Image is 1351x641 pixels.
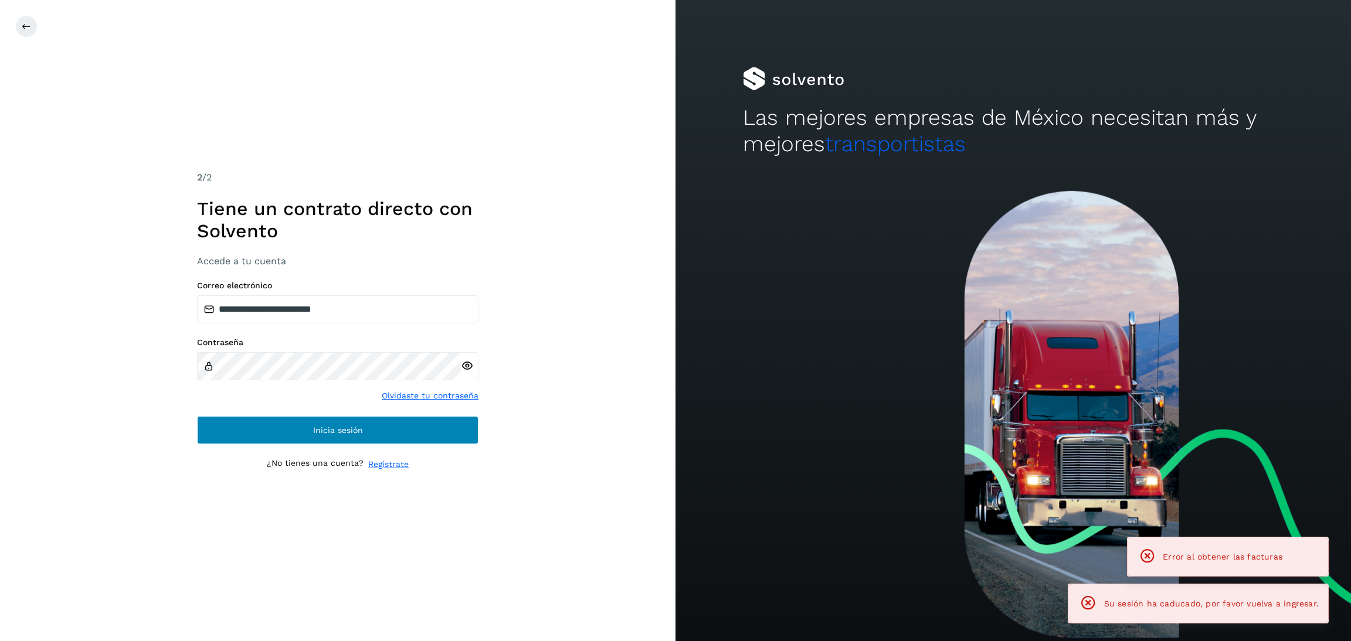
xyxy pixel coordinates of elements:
label: Correo electrónico [197,281,478,291]
span: transportistas [825,131,966,156]
div: /2 [197,171,478,185]
span: Error al obtener las facturas [1163,552,1282,561]
p: ¿No tienes una cuenta? [267,458,364,470]
a: Olvidaste tu contraseña [382,390,478,402]
button: Inicia sesión [197,416,478,444]
span: 2 [197,172,202,183]
label: Contraseña [197,337,478,347]
h2: Las mejores empresas de México necesitan más y mejores [743,105,1284,157]
span: Inicia sesión [313,426,363,434]
h1: Tiene un contrato directo con Solvento [197,197,478,243]
span: Su sesión ha caducado, por favor vuelva a ingresar. [1104,599,1319,608]
a: Regístrate [368,458,409,470]
h3: Accede a tu cuenta [197,255,478,267]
